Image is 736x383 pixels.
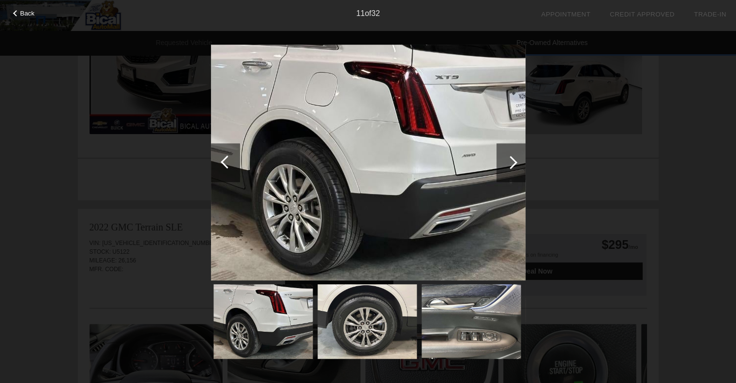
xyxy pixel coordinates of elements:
a: Trade-In [694,11,726,18]
span: 11 [356,9,365,17]
span: Back [20,10,35,17]
img: 11.jpg [211,45,526,281]
img: 13.jpg [421,284,521,359]
span: 32 [371,9,380,17]
img: 12.jpg [317,284,417,359]
a: Appointment [541,11,590,18]
img: 11.jpg [213,284,313,359]
a: Credit Approved [610,11,675,18]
